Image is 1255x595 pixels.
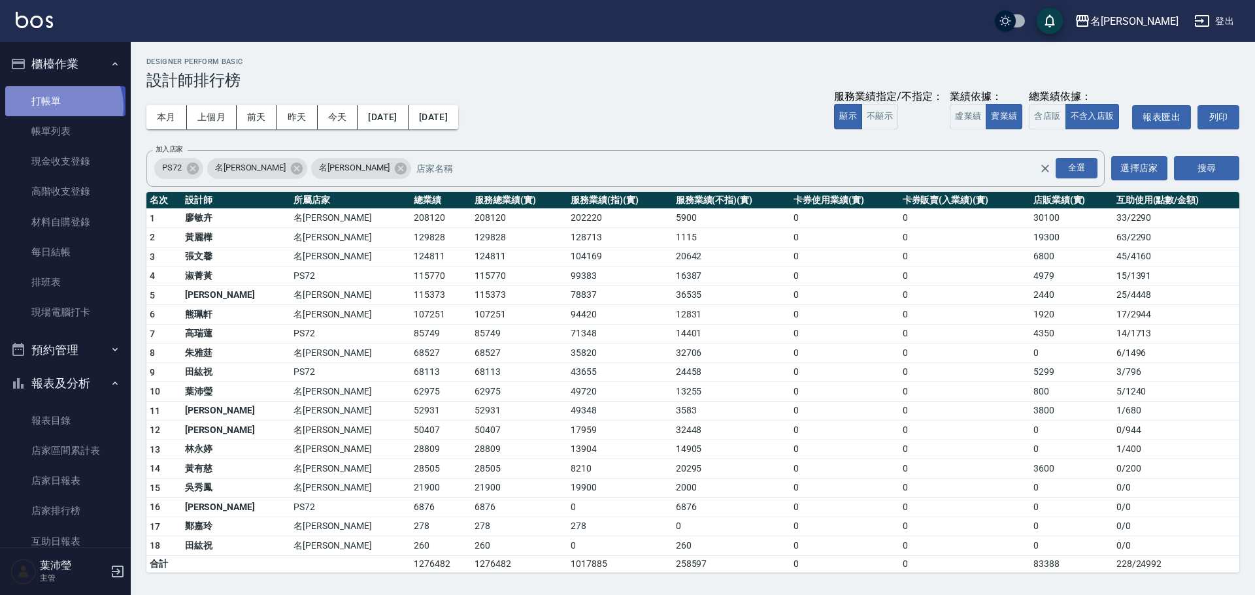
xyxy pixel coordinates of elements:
th: 服務業績(不指)(實) [673,192,790,209]
td: [PERSON_NAME] [182,401,290,421]
td: 0 [899,536,1030,556]
label: 加入店家 [156,144,183,154]
td: 0 [790,266,899,286]
td: 107251 [471,305,567,325]
td: 68113 [471,362,567,382]
td: 0 [1030,536,1113,556]
span: 16 [150,502,161,512]
th: 卡券使用業績(實) [790,192,899,209]
td: 5 / 1240 [1113,382,1239,402]
a: 互助日報表 [5,526,125,556]
span: 9 [150,367,155,378]
button: 名[PERSON_NAME] [1069,8,1184,35]
td: 張文馨 [182,247,290,266]
td: 廖敏卉 [182,208,290,228]
td: 78837 [567,285,673,305]
td: 名[PERSON_NAME] [290,517,411,536]
td: 6 / 1496 [1113,344,1239,363]
td: 800 [1030,382,1113,402]
td: 107251 [410,305,471,325]
td: 115770 [410,266,471,286]
td: 13255 [673,382,790,402]
td: 28505 [471,459,567,479]
td: 49720 [567,382,673,402]
td: 3800 [1030,401,1113,421]
td: 21900 [471,478,567,498]
th: 服務總業績(實) [471,192,567,209]
a: 店家排行榜 [5,496,125,526]
td: 4350 [1030,324,1113,344]
td: [PERSON_NAME] [182,285,290,305]
td: 0 / 944 [1113,421,1239,440]
span: 2 [150,232,155,242]
div: PS72 [154,158,203,179]
td: 32706 [673,344,790,363]
h2: Designer Perform Basic [146,57,1239,66]
td: 0 [567,536,673,556]
th: 卡券販賣(入業績)(實) [899,192,1030,209]
td: 28809 [410,440,471,459]
td: 8210 [567,459,673,479]
td: 0 [1030,517,1113,536]
td: 49348 [567,401,673,421]
td: 228 / 24992 [1113,555,1239,572]
table: a dense table [146,192,1239,573]
td: 名[PERSON_NAME] [290,344,411,363]
td: 0 [899,478,1030,498]
span: 1 [150,213,155,223]
div: 名[PERSON_NAME] [207,158,307,179]
td: PS72 [290,324,411,344]
td: 36535 [673,285,790,305]
td: 1017885 [567,555,673,572]
span: 3 [150,251,155,262]
td: 52931 [410,401,471,421]
td: 260 [410,536,471,556]
td: 5299 [1030,362,1113,382]
td: 115373 [471,285,567,305]
td: 0 [790,401,899,421]
td: 278 [410,517,471,536]
td: 208120 [471,208,567,228]
span: 名[PERSON_NAME] [207,161,293,174]
td: 0 / 0 [1113,517,1239,536]
td: 高瑞蓮 [182,324,290,344]
td: 25 / 4448 [1113,285,1239,305]
th: 總業績 [410,192,471,209]
td: 13904 [567,440,673,459]
td: 名[PERSON_NAME] [290,208,411,228]
a: 材料自購登錄 [5,207,125,237]
td: 14905 [673,440,790,459]
td: 名[PERSON_NAME] [290,247,411,266]
td: PS72 [290,362,411,382]
td: 3600 [1030,459,1113,479]
td: 6800 [1030,247,1113,266]
td: 淑菁黃 [182,266,290,286]
td: 128713 [567,228,673,248]
td: 0 [673,517,790,536]
td: 名[PERSON_NAME] [290,228,411,248]
button: 不顯示 [862,104,898,129]
td: 12831 [673,305,790,325]
td: 名[PERSON_NAME] [290,421,411,440]
td: 0 [899,344,1030,363]
td: 1115 [673,228,790,248]
td: 15 / 1391 [1113,266,1239,286]
a: 現場電腦打卡 [5,297,125,327]
td: 94420 [567,305,673,325]
td: 0 [899,362,1030,382]
td: 260 [673,536,790,556]
td: 0 [790,498,899,517]
td: 0 [790,285,899,305]
td: 名[PERSON_NAME] [290,305,411,325]
td: 1276482 [410,555,471,572]
td: 0 [899,421,1030,440]
td: 名[PERSON_NAME] [290,478,411,498]
td: 0 [790,382,899,402]
td: 19300 [1030,228,1113,248]
td: 5900 [673,208,790,228]
img: Person [10,558,37,585]
td: 名[PERSON_NAME] [290,459,411,479]
th: 設計師 [182,192,290,209]
button: 虛業績 [950,104,986,129]
a: 現金收支登錄 [5,146,125,176]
